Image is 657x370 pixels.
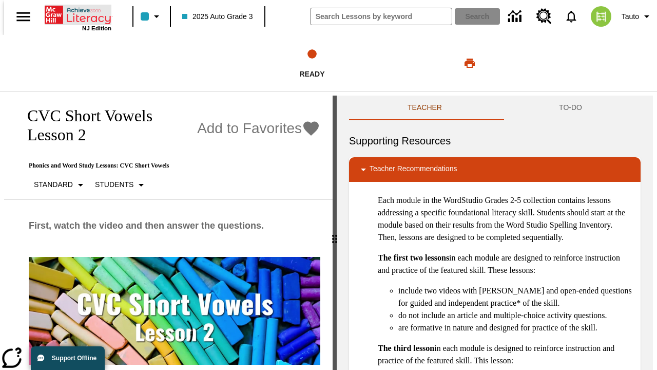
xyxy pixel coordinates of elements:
[349,133,641,149] h6: Supporting Resources
[182,11,253,22] span: 2025 Auto Grade 3
[95,179,133,190] p: Students
[197,120,320,138] button: Add to Favorites
[16,162,320,170] p: Phonics and Word Study Lessons: CVC Short Vowels
[52,355,96,362] span: Support Offline
[378,253,449,262] strong: The first two lessons
[378,252,632,276] p: in each module are designed to reinforce instruction and practice of the featured skill. These le...
[91,176,151,194] button: Select Student
[591,6,611,27] img: avatar image
[398,322,632,334] li: are formative in nature and designed for practice of the skill.
[299,70,324,78] span: Ready
[370,163,457,176] p: Teacher Recommendations
[585,3,617,30] button: Select a new avatar
[137,7,167,26] button: Class color is light blue. Change class color
[30,176,91,194] button: Scaffolds, Standard
[378,344,434,353] strong: The third lesson
[349,96,500,120] button: Teacher
[349,96,641,120] div: Instructional Panel Tabs
[45,4,111,31] div: Home
[453,54,486,72] button: Print
[378,342,632,367] p: in each module is designed to reinforce instruction and practice of the featured skill. This lesson:
[378,194,632,244] p: Each module in the WordStudio Grades 2-5 collection contains lessons addressing a specific founda...
[29,220,264,231] span: First, watch the video and then answer the questions.
[179,35,445,91] button: Ready step 1 of 1
[558,3,585,30] a: Notifications
[34,179,73,190] p: Standard
[337,96,653,370] div: activity
[349,157,641,182] div: Teacher Recommendations
[622,11,639,22] span: Tauto
[333,96,337,370] div: Press Enter or Spacebar and then press right and left arrow keys to move the slider
[82,25,111,31] span: NJ Edition
[398,285,632,309] li: include two videos with [PERSON_NAME] and open-ended questions for guided and independent practic...
[617,7,657,26] button: Profile/Settings
[4,96,333,365] div: reading
[398,309,632,322] li: do not include an article and multiple-choice activity questions.
[31,346,105,370] button: Support Offline
[311,8,452,25] input: search field
[8,2,38,32] button: Open side menu
[530,3,558,30] a: Resource Center, Will open in new tab
[500,96,641,120] button: TO-DO
[502,3,530,31] a: Data Center
[197,120,302,137] span: Add to Favorites
[16,106,192,144] h1: CVC Short Vowels Lesson 2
